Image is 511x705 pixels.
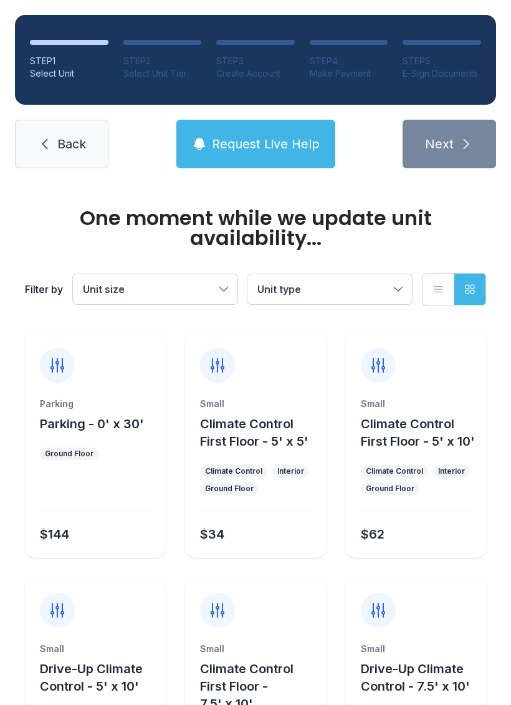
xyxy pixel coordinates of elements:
button: Climate Control First Floor - 5' x 5' [200,415,320,450]
div: Climate Control [366,466,423,476]
div: STEP 5 [403,55,481,67]
div: E-Sign Documents [403,67,481,80]
div: Small [361,643,471,655]
span: Next [425,135,454,153]
div: STEP 1 [30,55,108,67]
div: $62 [361,525,384,543]
div: Select Unit [30,67,108,80]
div: Filter by [25,282,63,297]
div: $34 [200,525,224,543]
span: Unit size [83,283,125,295]
span: Request Live Help [212,135,320,153]
div: STEP 4 [310,55,388,67]
div: Small [200,643,310,655]
span: Climate Control First Floor - 5' x 5' [200,416,308,449]
button: Unit type [247,274,412,304]
div: Ground Floor [45,449,93,459]
span: Back [57,135,86,153]
div: STEP 2 [123,55,202,67]
div: Make Payment [310,67,388,80]
span: Unit type [257,283,301,295]
div: Small [40,643,150,655]
div: Interior [277,466,304,476]
div: Ground Floor [366,484,414,494]
button: Climate Control First Floor - 5' x 10' [361,415,481,450]
div: Create Account [216,67,295,80]
button: Drive-Up Climate Control - 7.5' x 10' [361,660,481,695]
span: Drive-Up Climate Control - 5' x 10' [40,661,143,694]
div: STEP 3 [216,55,295,67]
span: Climate Control First Floor - 5' x 10' [361,416,475,449]
div: Parking [40,398,150,410]
button: Unit size [73,274,237,304]
span: Parking - 0' x 30' [40,416,144,431]
button: Parking - 0' x 30' [40,415,144,433]
div: Climate Control [205,466,262,476]
div: One moment while we update unit availability... [25,208,486,248]
div: $144 [40,525,69,543]
button: Drive-Up Climate Control - 5' x 10' [40,660,160,695]
span: Drive-Up Climate Control - 7.5' x 10' [361,661,470,694]
div: Small [200,398,310,410]
div: Interior [438,466,465,476]
div: Select Unit Tier [123,67,202,80]
div: Small [361,398,471,410]
div: Ground Floor [205,484,254,494]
